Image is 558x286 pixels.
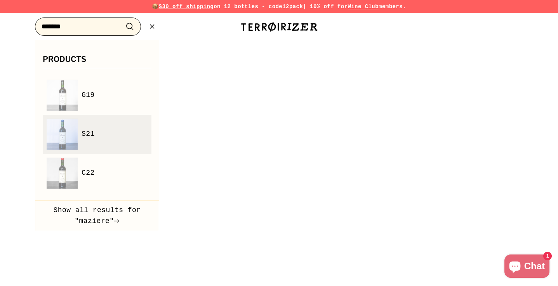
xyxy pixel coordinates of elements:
[159,4,214,10] span: $30 off shipping
[348,4,379,10] a: Wine Club
[47,158,78,189] img: C22
[47,158,148,189] a: C22 C22
[82,128,95,140] span: S21
[47,119,148,150] a: S21 S21
[35,200,159,232] button: Show all results for "maziere"
[47,80,78,111] img: G19
[16,2,542,11] p: 📦 on 12 bottles - code | 10% off for members.
[82,89,95,101] span: G19
[82,167,95,179] span: C22
[47,119,78,150] img: S21
[502,254,552,280] inbox-online-store-chat: Shopify online store chat
[282,4,303,10] strong: 12pack
[43,55,151,68] h3: Products
[47,80,148,111] a: G19 G19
